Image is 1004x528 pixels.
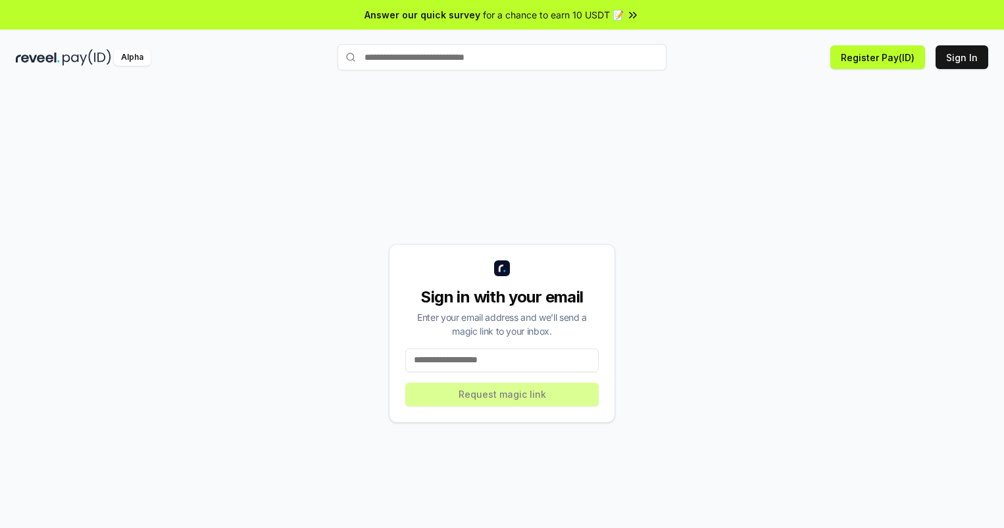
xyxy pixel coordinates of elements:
img: reveel_dark [16,49,60,66]
button: Sign In [936,45,988,69]
div: Enter your email address and we’ll send a magic link to your inbox. [405,310,599,338]
img: pay_id [63,49,111,66]
img: logo_small [494,260,510,276]
span: Answer our quick survey [364,8,480,22]
span: for a chance to earn 10 USDT 📝 [483,8,624,22]
button: Register Pay(ID) [830,45,925,69]
div: Alpha [114,49,151,66]
div: Sign in with your email [405,287,599,308]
